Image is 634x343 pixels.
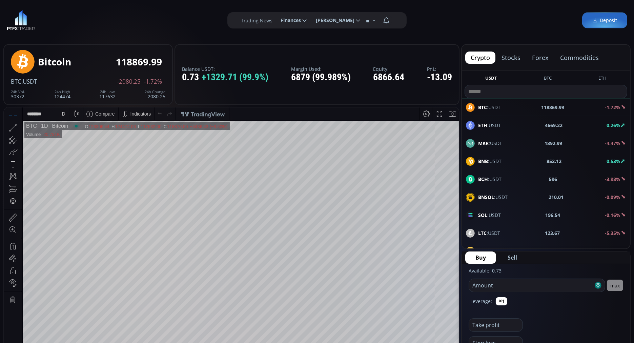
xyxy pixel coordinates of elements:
label: Balance USDT: [182,66,268,72]
span: :USDT [21,78,37,85]
div: Bitcoin [44,16,64,22]
span: :USDT [478,122,501,129]
div: -2080.25 [145,90,165,99]
span: :USDT [478,158,502,165]
span: Finances [276,14,301,27]
b: BNB [478,158,488,164]
div: 24h Change [145,90,165,94]
button: stocks [496,52,526,64]
span: -2080.25 [117,79,141,85]
b: 1892.99 [545,140,563,147]
label: Margin Used: [291,66,351,72]
div: Market open [69,16,75,22]
img: LOGO [7,10,35,31]
div: 6866.64 [373,72,404,83]
label: PnL: [427,66,452,72]
div: log [431,273,437,278]
b: BNSOL [478,194,494,200]
b: 196.54 [546,211,560,219]
span: +1329.71 (99.9%) [202,72,268,83]
div: Go to [91,269,102,282]
button: USDT [483,75,500,83]
div: Toggle Percentage [419,269,429,282]
div: Hide Drawings Toolbar [16,253,19,262]
b: -5.35% [605,230,620,236]
b: 123.67 [545,229,560,237]
span: :USDT [478,194,508,201]
div: 24h High [54,90,70,94]
div: 1m [55,273,62,278]
div: 117632 [99,90,116,99]
span: :USDT [478,140,502,147]
div: 5y [24,273,29,278]
div: 24h Low [99,90,116,94]
div: D [58,4,61,9]
button: forex [527,52,554,64]
span: 14:57:20 (UTC) [378,273,410,278]
label: Equity: [373,66,404,72]
div: O [81,17,84,22]
b: SOL [478,212,487,218]
label: Trading News [241,17,272,24]
b: -5.67% [605,248,620,254]
div: 5d [67,273,72,278]
b: 0.53% [607,158,620,164]
span: :USDT [478,176,502,183]
div: BTC [22,16,33,22]
div: 118870.00 [163,17,184,22]
div: Volume [22,24,37,29]
b: -4.47% [605,140,620,146]
div:  [6,90,12,97]
div: 118869.99 [116,57,162,67]
button: ETH [596,75,609,83]
div: Indicators [126,4,147,9]
button: ✕1 [496,297,507,305]
div: 117632.00 [137,17,157,22]
div: 1d [77,273,82,278]
b: BANANA [478,248,499,254]
div: 20.781K [39,24,56,29]
span: Deposit [592,17,617,24]
span: -1.72% [144,79,162,85]
div: 124474.00 [111,17,131,22]
b: 4669.22 [545,122,563,129]
button: 14:57:20 (UTC) [375,269,413,282]
div: 3m [44,273,50,278]
button: Buy [465,251,496,264]
div: 0.73 [182,72,268,83]
div: −4436.43 (−3.60%) [186,17,223,22]
div: Compare [91,4,111,9]
span: :USDT [478,229,500,237]
div: 1D [33,16,44,22]
div: 1y [34,273,39,278]
div: 123306.44 [85,17,105,22]
button: Sell [497,251,527,264]
span: :USDT [478,247,512,255]
span: Buy [475,254,486,262]
b: 25.12 [553,247,565,255]
b: ETH [478,122,487,128]
div: C [160,17,163,22]
label: Leverage: [470,298,492,305]
div: 30372 [11,90,25,99]
b: -0.09% [605,194,620,200]
span: :USDT [478,211,501,219]
b: MKR [478,140,489,146]
b: 852.12 [547,158,561,165]
label: Available: 0.73 [469,267,502,274]
b: LTC [478,230,487,236]
button: crypto [465,52,495,64]
b: 210.01 [549,194,564,201]
span: [PERSON_NAME] [311,14,354,27]
a: Deposit [582,13,627,28]
button: BTC [541,75,554,83]
div: -13.09 [427,72,452,83]
span: BTC [11,78,21,85]
div: Toggle Auto Scale [440,269,454,282]
div: Bitcoin [38,57,71,67]
b: BCH [478,176,488,182]
b: 0.26% [607,122,620,128]
div: 6879 (99.989%) [291,72,351,83]
span: Sell [508,254,517,262]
